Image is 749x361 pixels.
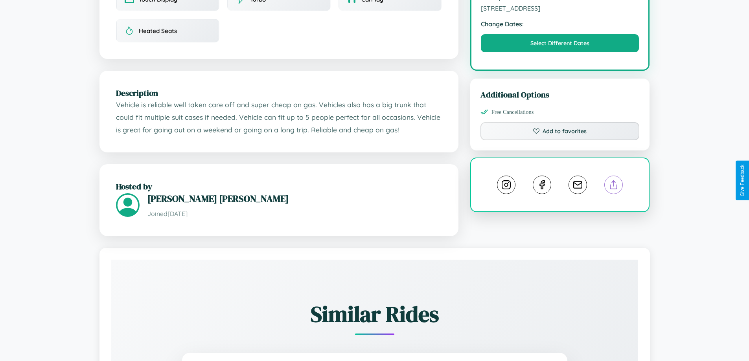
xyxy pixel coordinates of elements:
[480,122,640,140] button: Add to favorites
[116,181,442,192] h2: Hosted by
[481,34,639,52] button: Select Different Dates
[491,109,534,115] span: Free Cancellations
[116,87,442,99] h2: Description
[481,4,639,12] span: [STREET_ADDRESS]
[139,27,177,35] span: Heated Seats
[740,165,745,196] div: Give Feedback
[116,99,442,136] p: Vehicle is reliable well taken care off and super cheap on gas. Vehicles also has a big trunk tha...
[139,299,611,329] h2: Similar Rides
[147,208,442,220] p: Joined [DATE]
[481,20,639,28] strong: Change Dates:
[480,89,640,100] h3: Additional Options
[147,192,442,205] h3: [PERSON_NAME] [PERSON_NAME]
